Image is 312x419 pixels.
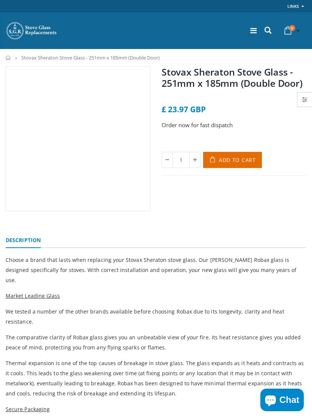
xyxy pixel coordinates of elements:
a: 0 [281,23,302,38]
span: £ 23.97 GBP [162,104,206,114]
span: Market Leading Glass [6,292,60,299]
img: Stove Glass Replacement [6,21,58,40]
span: We tested a number of the other brands available before choosing Robax due to its longevity, clar... [6,308,284,325]
button: Add to Cart [203,152,262,168]
span: Secure Packaging [6,406,50,413]
p: Order now for fast dispatch [162,121,306,129]
span: 0 [289,25,295,31]
a: Home [6,55,11,60]
a: Menu [250,25,257,36]
inbox-online-store-chat: Shopify online store chat [258,389,306,413]
span: Stovax Sheraton Stove Glass - 251mm x 185mm (Double Door) [21,54,160,61]
a: Description [6,233,41,248]
a: Stovax Sheraton Stove Glass - 251mm x 185mm (Double Door) [162,65,302,89]
a: Links [287,1,299,11]
span: Add to Cart [219,156,256,163]
span: Choose a brand that lasts when replacing your Stovax Sheraton stove glass. Our [PERSON_NAME] Roba... [6,256,296,284]
span: Thermal expansion is one of the top causes of breakage in stove glass. The glass expands as it he... [6,360,304,397]
span: The comparative clarity of Robax glass gives you an unbeatable view of your fire. Its heat resist... [6,334,301,351]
